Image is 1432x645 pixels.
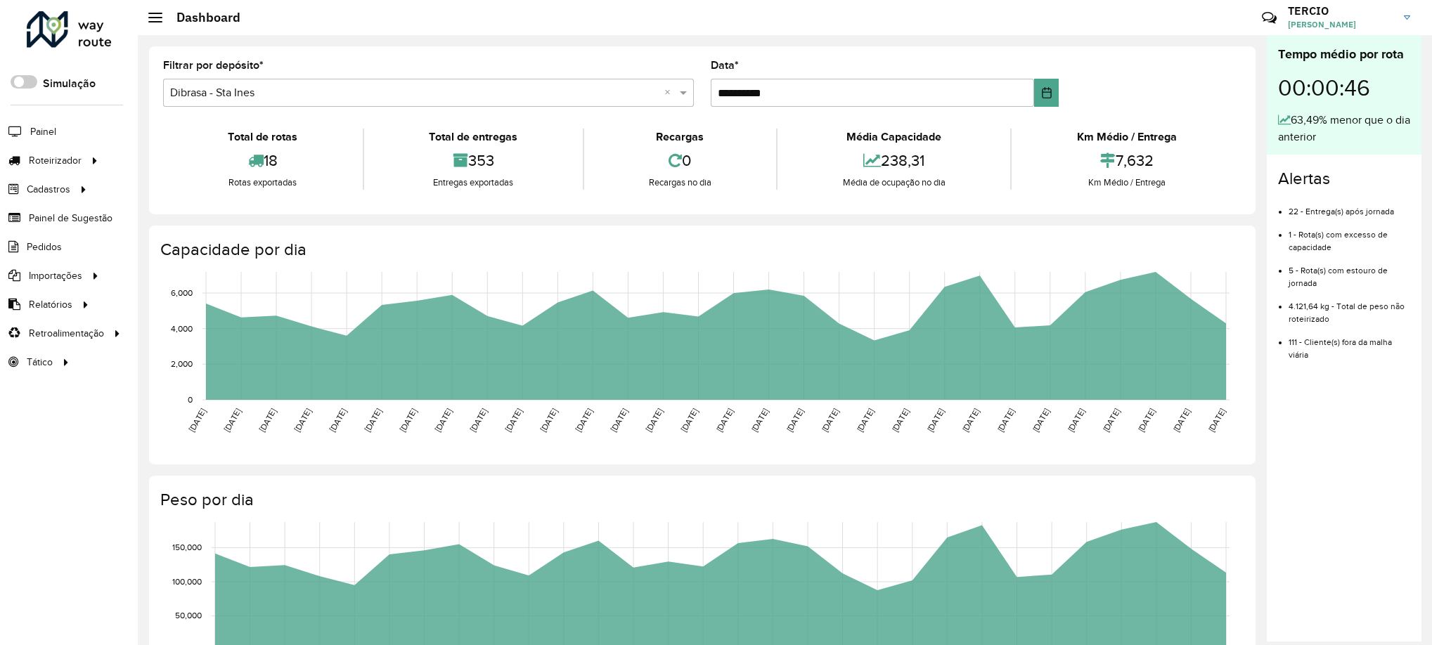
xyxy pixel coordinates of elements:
li: 111 - Cliente(s) fora da malha viária [1289,325,1410,361]
text: [DATE] [538,407,559,434]
text: [DATE] [503,407,524,434]
div: Km Médio / Entrega [1015,129,1238,145]
div: 353 [368,145,579,176]
div: Média Capacidade [781,129,1007,145]
text: [DATE] [995,407,1016,434]
span: Tático [27,355,53,370]
div: Km Médio / Entrega [1015,176,1238,190]
div: Recargas [588,129,773,145]
h4: Alertas [1278,169,1410,189]
text: [DATE] [1206,407,1227,434]
text: [DATE] [644,407,664,434]
h3: TERCIO [1288,4,1393,18]
text: [DATE] [433,407,453,434]
div: Tempo médio por rota [1278,45,1410,64]
text: [DATE] [257,407,278,434]
li: 1 - Rota(s) com excesso de capacidade [1289,218,1410,254]
text: 150,000 [172,543,202,552]
text: [DATE] [820,407,840,434]
div: 63,49% menor que o dia anterior [1278,112,1410,145]
span: Painel [30,124,56,139]
text: 4,000 [171,324,193,333]
text: 2,000 [171,359,193,368]
text: [DATE] [1136,407,1156,434]
text: [DATE] [1171,407,1192,434]
span: Roteirizador [29,153,82,168]
div: Críticas? Dúvidas? Elogios? Sugestões? Entre em contato conosco! [1094,4,1241,42]
text: [DATE] [363,407,383,434]
span: Painel de Sugestão [29,211,112,226]
text: [DATE] [1066,407,1086,434]
text: [DATE] [749,407,770,434]
text: [DATE] [186,407,207,434]
text: [DATE] [679,407,699,434]
label: Simulação [43,75,96,92]
label: Data [711,57,739,74]
span: Importações [29,268,82,283]
text: [DATE] [1101,407,1121,434]
div: 0 [588,145,773,176]
div: Entregas exportadas [368,176,579,190]
text: [DATE] [925,407,946,434]
text: [DATE] [574,407,594,434]
text: 0 [188,395,193,404]
text: [DATE] [222,407,243,434]
text: [DATE] [398,407,418,434]
div: Rotas exportadas [167,176,359,190]
h2: Dashboard [162,10,240,25]
div: Total de rotas [167,129,359,145]
li: 5 - Rota(s) com estouro de jornada [1289,254,1410,289]
text: [DATE] [890,407,910,434]
li: 4.121,64 kg - Total de peso não roteirizado [1289,289,1410,325]
text: 6,000 [171,288,193,297]
span: [PERSON_NAME] [1288,18,1393,31]
div: Total de entregas [368,129,579,145]
text: [DATE] [960,407,981,434]
h4: Peso por dia [160,490,1241,510]
span: Relatórios [29,297,72,312]
h4: Capacidade por dia [160,240,1241,260]
div: 18 [167,145,359,176]
div: Recargas no dia [588,176,773,190]
text: [DATE] [1031,407,1051,434]
text: [DATE] [855,407,875,434]
text: [DATE] [609,407,629,434]
span: Retroalimentação [29,326,104,341]
span: Clear all [664,84,676,101]
div: 00:00:46 [1278,64,1410,112]
label: Filtrar por depósito [163,57,264,74]
text: 50,000 [175,611,202,620]
span: Cadastros [27,182,70,197]
text: [DATE] [468,407,489,434]
div: 7,632 [1015,145,1238,176]
text: 100,000 [172,577,202,586]
text: [DATE] [714,407,735,434]
text: [DATE] [292,407,313,434]
a: Contato Rápido [1254,3,1284,33]
text: [DATE] [785,407,805,434]
span: Pedidos [27,240,62,254]
button: Choose Date [1034,79,1059,107]
div: 238,31 [781,145,1007,176]
div: Média de ocupação no dia [781,176,1007,190]
text: [DATE] [328,407,348,434]
li: 22 - Entrega(s) após jornada [1289,195,1410,218]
